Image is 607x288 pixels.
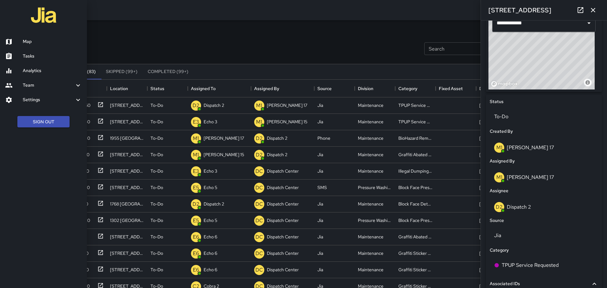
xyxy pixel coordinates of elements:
[31,3,56,28] img: jia-logo
[23,67,82,74] h6: Analytics
[23,38,82,45] h6: Map
[23,82,74,89] h6: Team
[23,96,74,103] h6: Settings
[23,53,82,60] h6: Tasks
[17,116,70,128] button: Sign Out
